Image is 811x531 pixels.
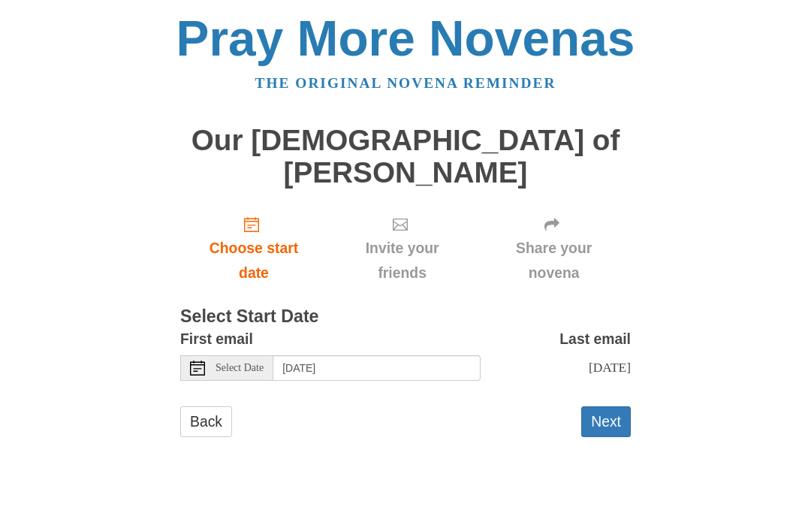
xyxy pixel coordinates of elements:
[477,204,631,293] div: Click "Next" to confirm your start date first.
[176,11,635,66] a: Pray More Novenas
[195,236,312,285] span: Choose start date
[180,125,631,189] h1: Our [DEMOGRAPHIC_DATA] of [PERSON_NAME]
[180,406,232,437] a: Back
[492,236,616,285] span: Share your novena
[255,75,556,91] a: The original novena reminder
[216,363,264,373] span: Select Date
[180,204,327,293] a: Choose start date
[559,327,631,351] label: Last email
[342,236,462,285] span: Invite your friends
[327,204,477,293] div: Click "Next" to confirm your start date first.
[581,406,631,437] button: Next
[589,360,631,375] span: [DATE]
[180,327,253,351] label: First email
[180,307,631,327] h3: Select Start Date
